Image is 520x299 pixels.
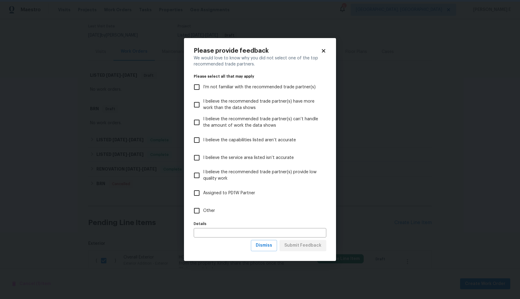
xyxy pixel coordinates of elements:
span: I believe the recommended trade partner(s) provide low quality work [203,169,321,182]
button: Dismiss [251,240,277,251]
span: I’m not familiar with the recommended trade partner(s) [203,84,316,90]
span: Other [203,208,215,214]
h2: Please provide feedback [194,48,321,54]
span: I believe the recommended trade partner(s) can’t handle the amount of work the data shows [203,116,321,129]
div: We would love to know why you did not select one of the top recommended trade partners. [194,55,326,67]
span: I believe the service area listed isn’t accurate [203,155,294,161]
label: Details [194,222,326,226]
span: Dismiss [256,242,272,249]
span: I believe the recommended trade partner(s) have more work than the data shows [203,98,321,111]
span: I believe the capabilities listed aren’t accurate [203,137,296,143]
span: Assigned to PD1W Partner [203,190,255,196]
legend: Please select all that may apply [194,75,326,78]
